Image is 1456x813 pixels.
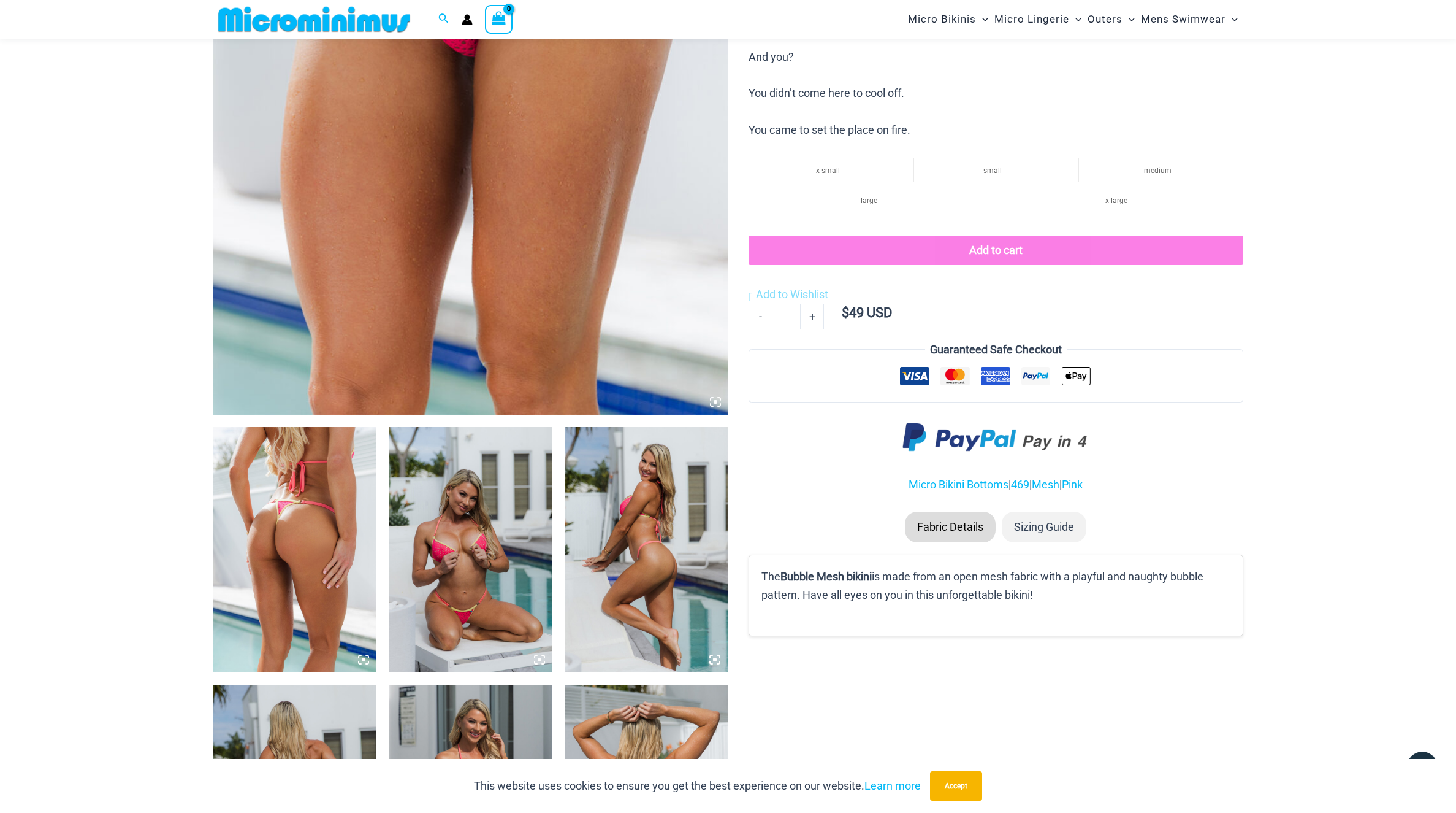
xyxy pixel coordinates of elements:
[930,771,982,801] button: Accept
[1141,4,1225,35] span: Mens Swimwear
[749,188,989,212] li: large
[749,236,1243,265] button: Add to cart
[780,570,872,583] b: Bubble Mesh bikini
[983,166,1002,175] span: small
[903,2,1243,37] nav: Site Navigation
[861,196,877,205] span: large
[1138,4,1241,35] a: Mens SwimwearMenu ToggleMenu Toggle
[1084,4,1138,35] a: OutersMenu ToggleMenu Toggle
[1122,4,1135,35] span: Menu Toggle
[909,478,1008,491] a: Micro Bikini Bottoms
[864,779,921,792] a: Learn more
[1144,166,1172,175] span: medium
[925,341,1067,359] legend: Guaranteed Safe Checkout
[1032,478,1059,491] a: Mesh
[749,304,772,329] a: -
[1062,478,1083,491] a: Pink
[842,305,849,320] span: $
[474,777,921,795] p: This website uses cookies to ensure you get the best experience on our website.
[905,512,996,542] li: Fabric Details
[1088,4,1122,35] span: Outers
[756,288,828,301] span: Add to Wishlist
[749,158,907,182] li: x-small
[996,188,1237,212] li: x-large
[1078,158,1237,182] li: medium
[842,305,892,320] bdi: 49 USD
[1002,512,1086,542] li: Sizing Guide
[816,166,840,175] span: x-small
[213,427,377,672] img: Bubble Mesh Highlight Pink 469 Thong 02
[485,5,513,33] a: View Shopping Cart, empty
[991,4,1084,35] a: Micro LingerieMenu ToggleMenu Toggle
[749,285,828,304] a: Add to Wishlist
[1225,4,1238,35] span: Menu Toggle
[761,568,1230,604] p: The is made from an open mesh fabric with a playful and naughty bubble pattern. Have all eyes on ...
[438,12,449,27] a: Search icon link
[749,476,1243,494] p: | | |
[1011,478,1029,491] a: 469
[976,4,988,35] span: Menu Toggle
[772,304,801,329] input: Product quantity
[994,4,1069,35] span: Micro Lingerie
[462,14,473,25] a: Account icon link
[389,427,552,672] img: Bubble Mesh Highlight Pink 323 Top 469 Thong 05
[1069,4,1081,35] span: Menu Toggle
[1105,196,1127,205] span: x-large
[908,4,976,35] span: Micro Bikinis
[913,158,1072,182] li: small
[213,6,415,33] img: MM SHOP LOGO FLAT
[565,427,728,672] img: Bubble Mesh Highlight Pink 323 Top 469 Thong 02
[801,304,824,329] a: +
[905,4,991,35] a: Micro BikinisMenu ToggleMenu Toggle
